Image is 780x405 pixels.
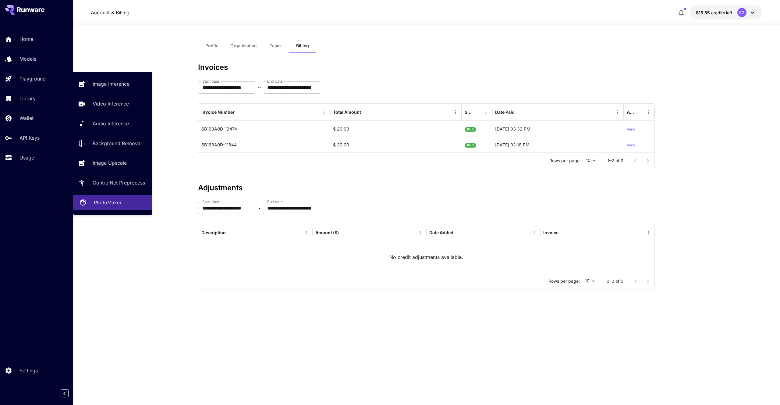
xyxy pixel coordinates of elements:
p: Library [19,95,36,102]
button: Menu [416,228,424,237]
div: Action [627,109,635,115]
label: End date [267,199,282,204]
h3: Adjustments [198,184,655,192]
div: Invoice [543,230,558,235]
button: Menu [613,108,622,116]
label: Start date [202,199,219,204]
button: Menu [644,108,653,116]
button: Sort [454,228,463,237]
a: Image Inference [73,77,152,91]
p: Settings [19,367,38,374]
button: Sort [636,108,644,116]
label: End date [267,79,282,84]
a: ControlNet Preprocess [73,175,152,190]
p: Playground [19,75,46,82]
p: No credit adjustments available. [389,253,463,261]
a: Audio Inference [73,116,152,131]
a: Image Upscale [73,156,152,170]
h3: Invoices [198,63,655,72]
span: credits left [711,10,732,15]
span: PAID [465,122,476,137]
span: Team [270,43,281,48]
span: Profile [205,43,218,48]
div: Collapse sidebar [65,388,73,399]
a: Background Removal [73,136,152,151]
p: Image Inference [93,80,129,88]
div: Date Paid [495,109,515,115]
button: Menu [530,228,538,237]
span: $16.55 [696,10,711,15]
div: 6B163A0D-12474 [198,121,330,137]
div: $ 20.00 [330,137,462,152]
button: Sort [515,108,524,116]
label: Start date [202,79,219,84]
div: Date Added [429,230,453,235]
p: ControlNet Preprocess [93,179,145,186]
span: Billing [296,43,309,48]
div: 6B163A0D-11844 [198,137,330,152]
button: Sort [362,108,370,116]
p: ~ [257,204,261,212]
p: Background Removal [93,140,142,147]
div: Total Amount [333,109,361,115]
p: Image Upscale [93,159,127,167]
span: PAID [465,138,476,153]
p: API Keys [19,134,40,142]
button: Menu [644,228,653,237]
nav: breadcrumb [91,9,129,16]
p: Rows per page: [549,158,581,164]
div: Amount ($) [315,230,339,235]
button: Menu [482,108,490,116]
a: PhotoMaker [73,195,152,210]
div: $16.54642 [696,9,732,16]
a: Video Inference [73,96,152,111]
p: ~ [257,84,261,91]
button: Collapse sidebar [61,389,69,397]
div: 10 [582,277,597,285]
p: View [627,127,635,132]
p: Home [19,35,33,43]
p: Usage [19,154,34,161]
span: Organization [230,43,257,48]
button: Menu [451,108,460,116]
p: 0–0 of 0 [607,278,623,284]
button: $16.54642 [690,5,762,20]
div: Invoice Number [201,109,235,115]
p: Models [19,55,36,63]
div: FG [737,8,746,17]
div: 23-09-2025 03:32 PM [492,121,624,137]
p: Video Inference [93,100,129,107]
button: Menu [302,228,310,237]
div: $ 20.00 [330,121,462,137]
button: Sort [473,108,482,116]
button: Menu [320,108,328,116]
p: Audio Inference [93,120,129,127]
p: Wallet [19,114,34,122]
button: Sort [339,228,348,237]
div: 16-09-2025 02:18 PM [492,137,624,152]
p: PhotoMaker [94,199,122,206]
p: Rows per page: [548,278,580,284]
button: Sort [226,228,235,237]
div: Status [465,109,473,115]
button: Sort [559,228,568,237]
div: Description [201,230,226,235]
div: 10 [583,156,598,165]
p: Account & Billing [91,9,129,16]
button: Sort [235,108,244,116]
p: 1–2 of 2 [608,158,623,164]
p: View [627,142,635,148]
